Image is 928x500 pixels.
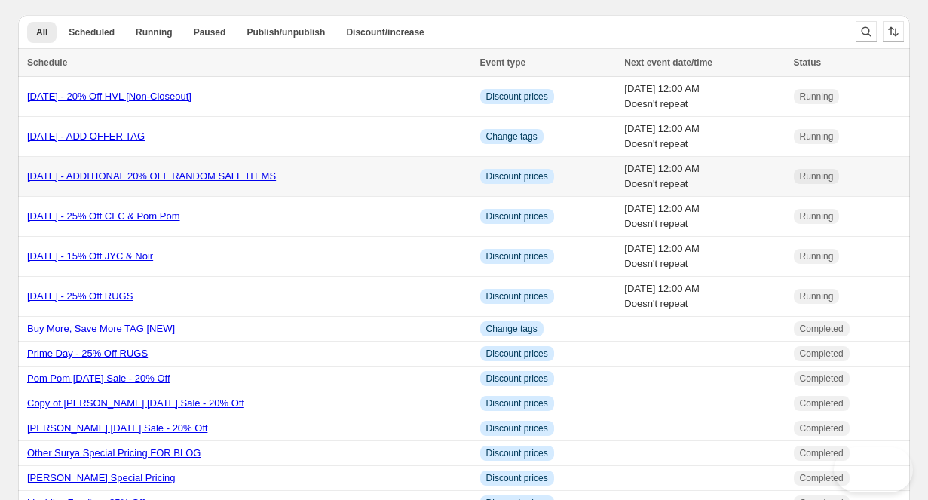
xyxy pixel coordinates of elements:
span: Running [800,130,834,143]
span: Running [800,210,834,222]
span: Running [136,26,173,38]
td: [DATE] 12:00 AM Doesn't repeat [620,237,789,277]
span: Status [794,57,822,68]
iframe: Toggle Customer Support [834,447,913,492]
a: [DATE] - ADD OFFER TAG [27,130,145,142]
td: [DATE] 12:00 AM Doesn't repeat [620,197,789,237]
span: Scheduled [69,26,115,38]
span: Completed [800,397,844,410]
span: Discount prices [486,373,548,385]
a: [DATE] - 25% Off RUGS [27,290,133,302]
span: Running [800,290,834,302]
span: Discount prices [486,422,548,434]
span: Change tags [486,130,538,143]
span: Completed [800,373,844,385]
a: Copy of [PERSON_NAME] [DATE] Sale - 20% Off [27,397,244,409]
span: Running [800,250,834,262]
a: [PERSON_NAME] Special Pricing [27,472,176,483]
span: Paused [194,26,226,38]
button: Search and filter results [856,21,877,42]
td: [DATE] 12:00 AM Doesn't repeat [620,117,789,157]
a: Prime Day - 25% Off RUGS [27,348,148,359]
span: Completed [800,323,844,335]
td: [DATE] 12:00 AM Doesn't repeat [620,157,789,197]
a: [DATE] - 15% Off JYC & Noir [27,250,153,262]
a: Other Surya Special Pricing FOR BLOG [27,447,201,459]
a: [PERSON_NAME] [DATE] Sale - 20% Off [27,422,207,434]
a: [DATE] - 25% Off CFC & Pom Pom [27,210,180,222]
span: Discount prices [486,472,548,484]
span: Discount prices [486,348,548,360]
span: Discount prices [486,447,548,459]
span: Discount prices [486,170,548,183]
span: Discount/increase [346,26,424,38]
span: Schedule [27,57,67,68]
a: [DATE] - ADDITIONAL 20% OFF RANDOM SALE ITEMS [27,170,276,182]
span: Completed [800,447,844,459]
span: Publish/unpublish [247,26,325,38]
span: Discount prices [486,90,548,103]
a: [DATE] - 20% Off HVL [Non-Closeout] [27,90,191,102]
span: Discount prices [486,290,548,302]
td: [DATE] 12:00 AM Doesn't repeat [620,77,789,117]
span: Completed [800,422,844,434]
span: Discount prices [486,250,548,262]
span: Running [800,90,834,103]
span: Discount prices [486,397,548,410]
span: Next event date/time [624,57,712,68]
span: All [36,26,47,38]
a: Pom Pom [DATE] Sale - 20% Off [27,373,170,384]
span: Running [800,170,834,183]
span: Discount prices [486,210,548,222]
button: Sort the results [883,21,904,42]
span: Completed [800,348,844,360]
a: Buy More, Save More TAG [NEW] [27,323,175,334]
span: Event type [480,57,526,68]
span: Completed [800,472,844,484]
span: Change tags [486,323,538,335]
td: [DATE] 12:00 AM Doesn't repeat [620,277,789,317]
